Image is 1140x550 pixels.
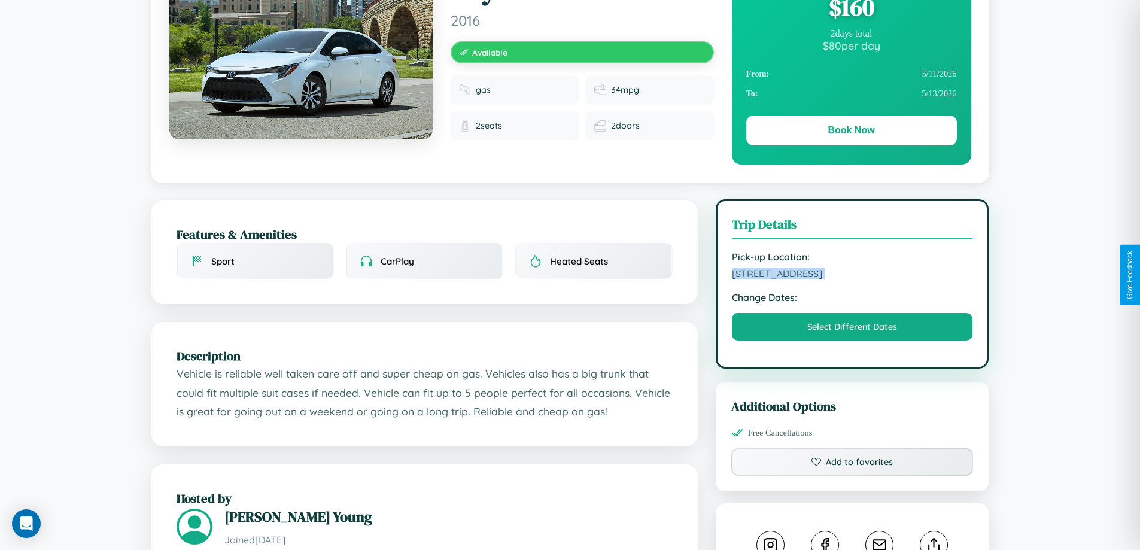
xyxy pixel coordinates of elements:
[594,84,606,96] img: Fuel efficiency
[746,89,758,99] strong: To:
[731,448,974,476] button: Add to favorites
[177,364,673,421] p: Vehicle is reliable well taken care off and super cheap on gas. Vehicles also has a big trunk tha...
[746,69,770,79] strong: From:
[451,11,714,29] span: 2016
[611,120,640,131] span: 2 doors
[177,226,673,243] h2: Features & Amenities
[731,397,974,415] h3: Additional Options
[211,256,235,267] span: Sport
[476,84,491,95] span: gas
[732,291,973,303] strong: Change Dates:
[746,39,957,52] div: $ 80 per day
[746,84,957,104] div: 5 / 13 / 2026
[224,507,673,527] h3: [PERSON_NAME] Young
[594,120,606,132] img: Doors
[177,347,673,364] h2: Description
[746,64,957,84] div: 5 / 11 / 2026
[476,120,502,131] span: 2 seats
[732,268,973,279] span: [STREET_ADDRESS]
[381,256,414,267] span: CarPlay
[12,509,41,538] div: Open Intercom Messenger
[746,116,957,145] button: Book Now
[224,531,673,549] p: Joined [DATE]
[732,313,973,341] button: Select Different Dates
[748,428,813,438] span: Free Cancellations
[611,84,639,95] span: 34 mpg
[746,28,957,39] div: 2 days total
[550,256,608,267] span: Heated Seats
[459,120,471,132] img: Seats
[732,215,973,239] h3: Trip Details
[459,84,471,96] img: Fuel type
[1126,251,1134,299] div: Give Feedback
[472,47,507,57] span: Available
[732,251,973,263] strong: Pick-up Location:
[177,490,673,507] h2: Hosted by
